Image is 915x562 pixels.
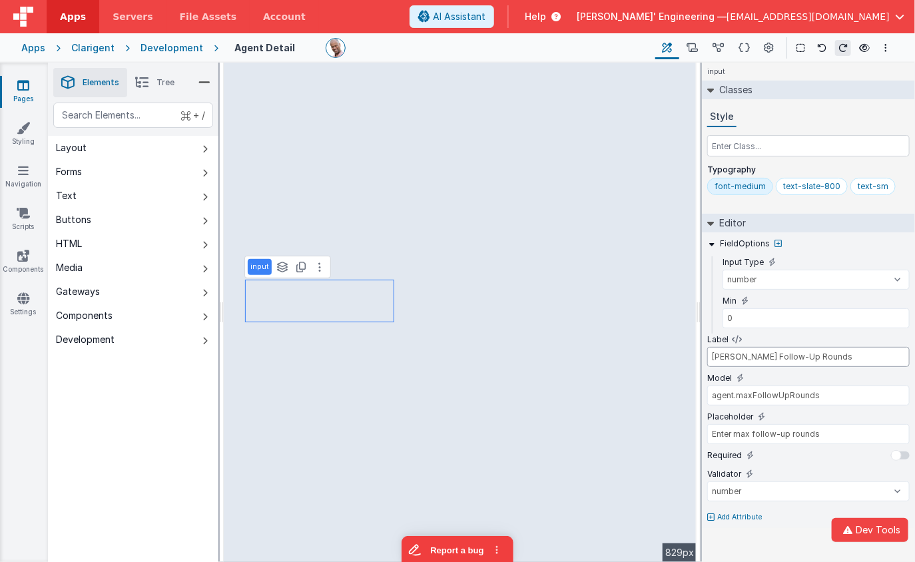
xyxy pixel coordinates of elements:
[723,257,764,268] label: Input Type
[48,208,218,232] button: Buttons
[56,141,87,154] div: Layout
[715,181,766,192] div: font-medium
[53,103,213,128] input: Search Elements...
[56,309,113,322] div: Components
[714,214,746,232] h2: Editor
[56,333,115,346] div: Development
[707,450,742,461] label: Required
[525,10,546,23] span: Help
[832,518,908,542] button: Dev Tools
[234,43,295,53] h4: Agent Detail
[720,238,770,249] label: FieldOptions
[48,136,218,160] button: Layout
[702,63,730,81] h4: input
[707,107,737,127] button: Style
[83,77,119,88] span: Elements
[727,10,890,23] span: [EMAIL_ADDRESS][DOMAIN_NAME]
[707,164,910,175] p: Typography
[71,41,115,55] div: Clarigent
[113,10,152,23] span: Servers
[56,285,100,298] div: Gateways
[577,10,727,23] span: [PERSON_NAME]' Engineering —
[783,181,840,192] div: text-slate-800
[56,213,91,226] div: Buttons
[433,10,485,23] span: AI Assistant
[56,261,83,274] div: Media
[156,77,174,88] span: Tree
[56,189,77,202] div: Text
[48,160,218,184] button: Forms
[250,262,269,272] p: input
[48,280,218,304] button: Gateways
[21,41,45,55] div: Apps
[48,256,218,280] button: Media
[141,41,203,55] div: Development
[663,543,697,562] div: 829px
[60,10,86,23] span: Apps
[707,512,910,523] button: Add Attribute
[224,63,697,562] div: -->
[717,512,763,523] p: Add Attribute
[48,232,218,256] button: HTML
[410,5,494,28] button: AI Assistant
[180,10,237,23] span: File Assets
[707,412,753,422] label: Placeholder
[326,39,345,57] img: 11ac31fe5dc3d0eff3fbbbf7b26fa6e1
[56,237,82,250] div: HTML
[181,103,205,128] span: + /
[48,328,218,352] button: Development
[707,469,741,479] label: Validator
[723,296,737,306] label: Min
[878,40,894,56] button: Options
[577,10,904,23] button: [PERSON_NAME]' Engineering — [EMAIL_ADDRESS][DOMAIN_NAME]
[707,334,729,345] label: Label
[858,181,888,192] div: text-sm
[56,165,82,178] div: Forms
[48,184,218,208] button: Text
[707,135,910,156] input: Enter Class...
[707,373,732,384] label: Model
[48,304,218,328] button: Components
[714,81,753,99] h2: Classes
